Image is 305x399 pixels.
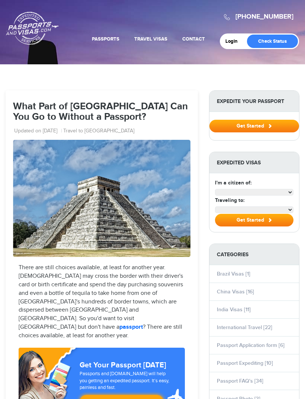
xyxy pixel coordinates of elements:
img: mexico_-_28de80_-_2186b91805bf8f87dc4281b6adbed06c6a56d5ae.jpg [13,140,190,257]
a: Contact [182,36,205,42]
a: International Travel [22] [217,324,272,331]
a: China Visas [16] [217,289,254,295]
strong: Categories [209,244,299,265]
button: Get Started [209,120,299,132]
p: There are still choices available, at least for another year. [DEMOGRAPHIC_DATA] may cross the bo... [19,264,185,340]
a: Login [225,38,243,44]
button: Get Started [215,214,293,226]
li: Updated on [DATE] [14,128,62,135]
a: passport [119,324,143,331]
a: Get Started [209,123,299,129]
strong: Get Your Passport [DATE] [80,361,166,370]
a: Passport Expediting [10] [217,360,273,366]
a: Check Status [247,35,298,48]
a: India Visas [11] [217,306,251,313]
strong: Expedite Your Passport [209,91,299,112]
a: Passports [92,36,119,42]
a: Passport Application form [6] [217,342,285,348]
a: Passports & [DOMAIN_NAME] [6,12,59,45]
a: Travel to [GEOGRAPHIC_DATA] [63,128,134,135]
strong: Expedited Visas [209,152,299,173]
a: Passport FAQ's [34] [217,378,263,384]
label: Traveling to: [215,196,244,204]
a: Travel Visas [134,36,167,42]
h1: What Part of [GEOGRAPHIC_DATA] Can You Go to Without a Passport? [13,102,190,123]
a: [PHONE_NUMBER] [235,13,293,21]
a: Brazil Visas [1] [217,271,250,277]
label: I'm a citizen of: [215,179,251,187]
